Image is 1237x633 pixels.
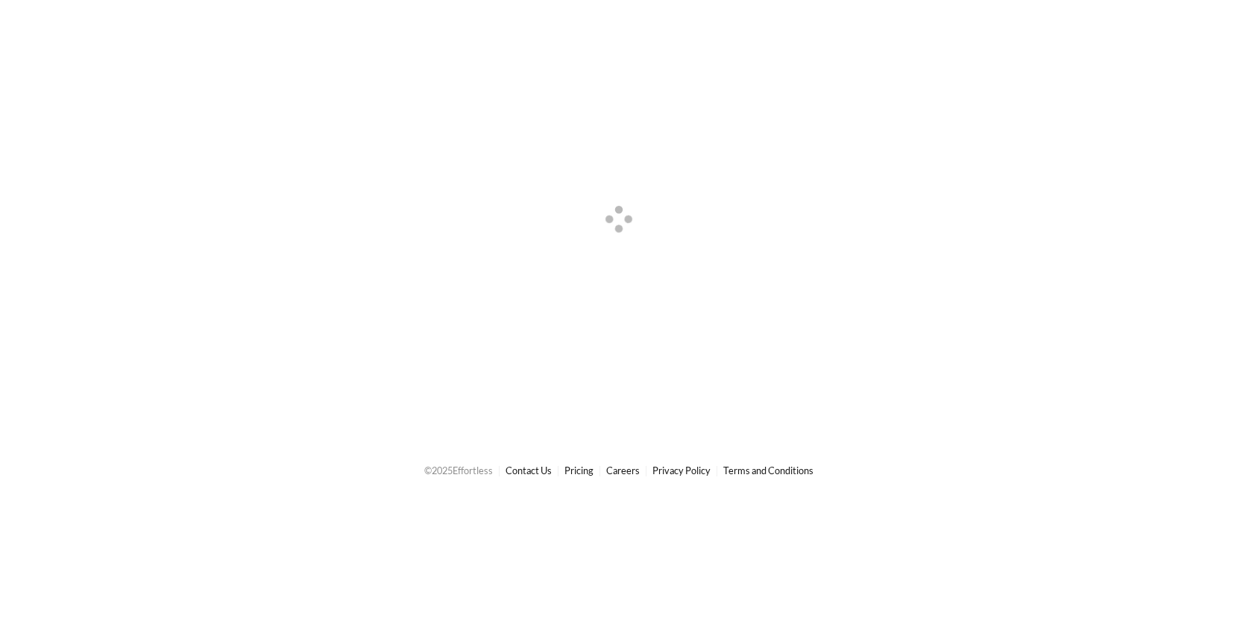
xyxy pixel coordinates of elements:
[723,464,813,476] a: Terms and Conditions
[506,464,552,476] a: Contact Us
[424,464,493,476] span: © 2025 Effortless
[652,464,711,476] a: Privacy Policy
[564,464,594,476] a: Pricing
[606,464,640,476] a: Careers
